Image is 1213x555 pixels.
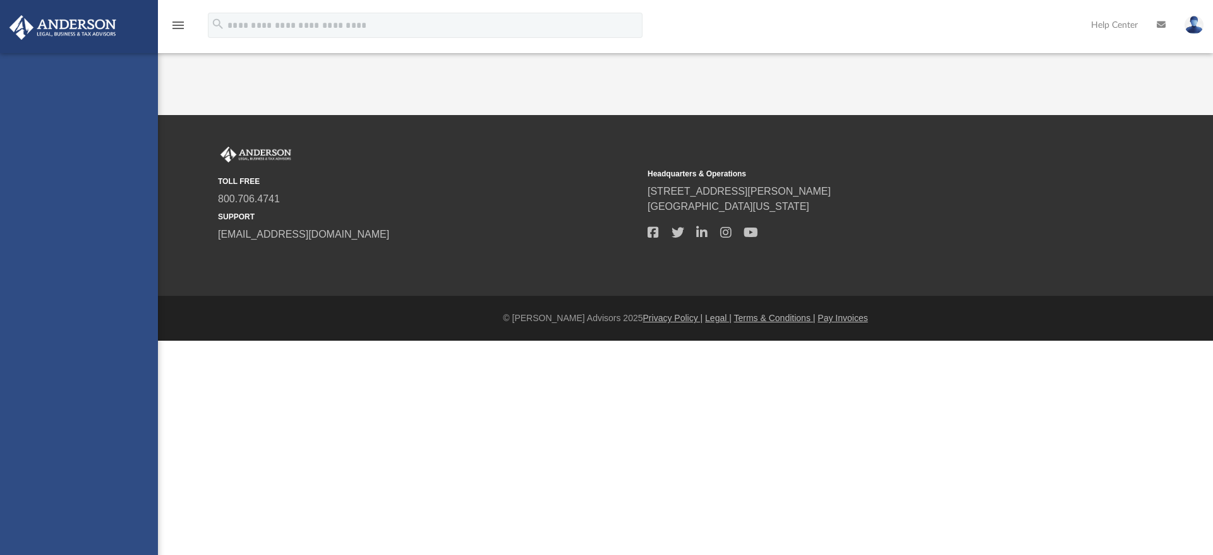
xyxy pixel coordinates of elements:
a: 800.706.4741 [218,193,280,204]
a: Legal | [705,313,732,323]
small: Headquarters & Operations [648,168,1068,180]
a: menu [171,24,186,33]
div: © [PERSON_NAME] Advisors 2025 [158,312,1213,325]
a: [STREET_ADDRESS][PERSON_NAME] [648,186,831,197]
a: [EMAIL_ADDRESS][DOMAIN_NAME] [218,229,389,240]
img: User Pic [1185,16,1204,34]
a: [GEOGRAPHIC_DATA][US_STATE] [648,201,809,212]
i: menu [171,18,186,33]
a: Terms & Conditions | [734,313,816,323]
a: Pay Invoices [818,313,867,323]
i: search [211,17,225,31]
img: Anderson Advisors Platinum Portal [6,15,120,40]
img: Anderson Advisors Platinum Portal [218,147,294,163]
small: TOLL FREE [218,176,639,187]
a: Privacy Policy | [643,313,703,323]
small: SUPPORT [218,211,639,223]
